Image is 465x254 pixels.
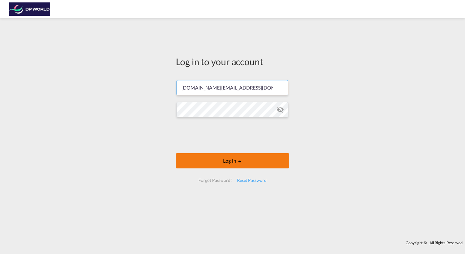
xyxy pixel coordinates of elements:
input: Enter email/phone number [177,80,288,95]
div: Forgot Password? [196,175,234,186]
img: c08ca190194411f088ed0f3ba295208c.png [9,2,50,16]
div: Reset Password [235,175,269,186]
md-icon: icon-eye-off [277,106,284,113]
iframe: reCAPTCHA [186,123,279,147]
div: Log in to your account [176,55,289,68]
button: LOGIN [176,153,289,168]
